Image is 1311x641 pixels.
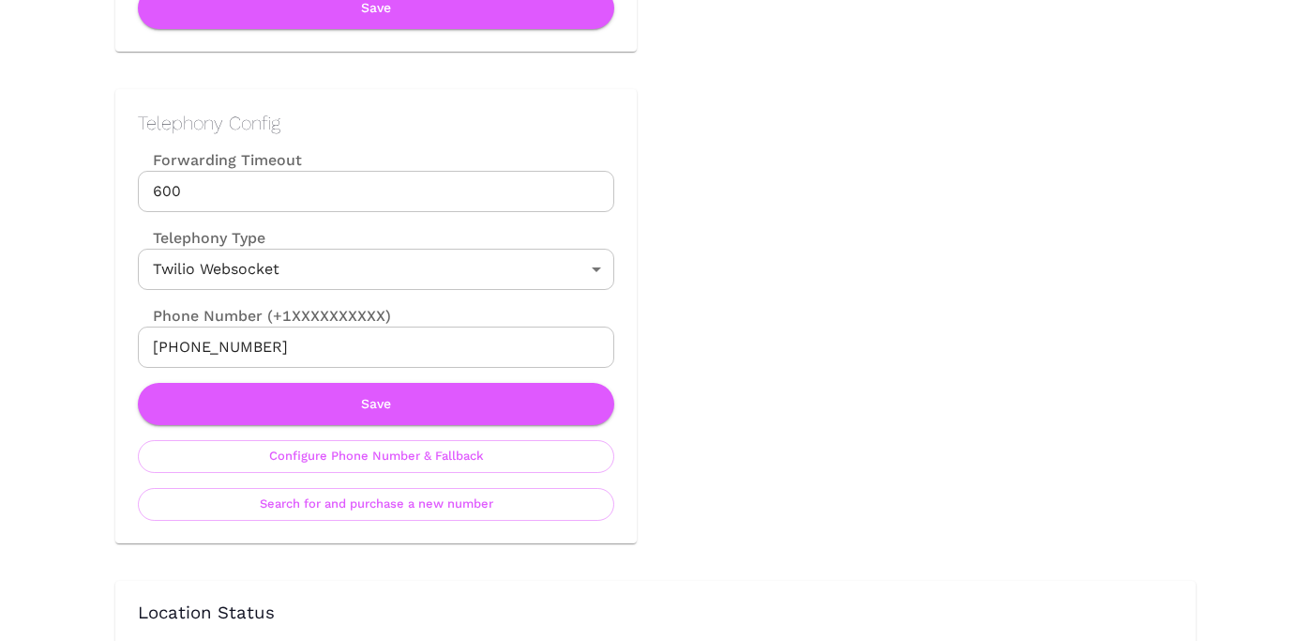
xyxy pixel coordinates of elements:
[138,227,265,249] label: Telephony Type
[138,488,614,521] button: Search for and purchase a new number
[138,149,614,171] label: Forwarding Timeout
[138,440,614,473] button: Configure Phone Number & Fallback
[138,305,614,327] label: Phone Number (+1XXXXXXXXXX)
[138,112,614,134] h2: Telephony Config
[138,249,614,290] div: Twilio Websocket
[138,383,614,425] button: Save
[138,603,1173,624] h3: Location Status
